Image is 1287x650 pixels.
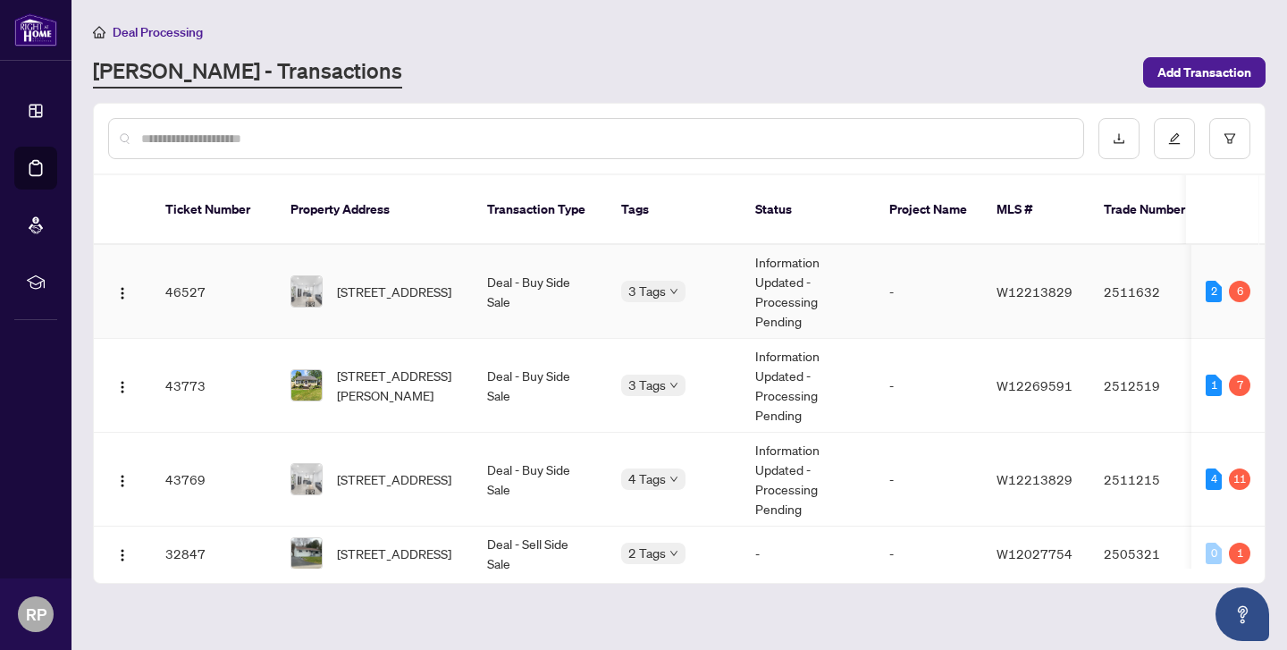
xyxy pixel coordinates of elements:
[669,475,678,484] span: down
[997,283,1072,300] span: W12213829
[875,433,982,527] td: -
[291,464,322,494] img: thumbnail-img
[337,544,451,563] span: [STREET_ADDRESS]
[151,433,276,527] td: 43769
[151,527,276,581] td: 32847
[337,366,458,405] span: [STREET_ADDRESS][PERSON_NAME]
[1215,587,1269,641] button: Open asap
[669,549,678,558] span: down
[628,543,666,563] span: 2 Tags
[997,545,1072,561] span: W12027754
[337,469,451,489] span: [STREET_ADDRESS]
[473,339,607,433] td: Deal - Buy Side Sale
[1089,433,1215,527] td: 2511215
[291,538,322,569] img: thumbnail-img
[1224,132,1236,145] span: filter
[151,339,276,433] td: 43773
[875,527,982,581] td: -
[151,245,276,339] td: 46527
[741,433,875,527] td: Information Updated - Processing Pending
[982,175,1089,245] th: MLS #
[291,370,322,401] img: thumbnail-img
[1089,527,1215,581] td: 2505321
[93,26,105,38] span: home
[1089,175,1215,245] th: Trade Number
[1143,57,1266,88] button: Add Transaction
[1229,375,1250,396] div: 7
[741,339,875,433] td: Information Updated - Processing Pending
[1089,245,1215,339] td: 2511632
[473,527,607,581] td: Deal - Sell Side Sale
[1113,132,1125,145] span: download
[607,175,741,245] th: Tags
[741,175,875,245] th: Status
[1229,281,1250,302] div: 6
[473,245,607,339] td: Deal - Buy Side Sale
[1154,118,1195,159] button: edit
[1229,469,1250,490] div: 11
[1229,543,1250,564] div: 1
[997,471,1072,487] span: W12213829
[1206,375,1222,396] div: 1
[628,375,666,395] span: 3 Tags
[291,276,322,307] img: thumbnail-img
[1168,132,1181,145] span: edit
[875,175,982,245] th: Project Name
[151,175,276,245] th: Ticket Number
[108,371,137,400] button: Logo
[1206,281,1222,302] div: 2
[669,287,678,296] span: down
[669,381,678,390] span: down
[473,433,607,527] td: Deal - Buy Side Sale
[115,286,130,300] img: Logo
[875,339,982,433] td: -
[14,13,57,46] img: logo
[115,380,130,394] img: Logo
[1089,339,1215,433] td: 2512519
[115,474,130,488] img: Logo
[276,175,473,245] th: Property Address
[628,469,666,489] span: 4 Tags
[997,377,1072,393] span: W12269591
[26,602,46,627] span: RP
[1209,118,1250,159] button: filter
[628,281,666,301] span: 3 Tags
[741,527,875,581] td: -
[113,24,203,40] span: Deal Processing
[108,277,137,306] button: Logo
[108,539,137,568] button: Logo
[875,245,982,339] td: -
[337,282,451,301] span: [STREET_ADDRESS]
[1206,543,1222,564] div: 0
[1206,469,1222,490] div: 4
[1098,118,1140,159] button: download
[1157,58,1251,87] span: Add Transaction
[741,245,875,339] td: Information Updated - Processing Pending
[473,175,607,245] th: Transaction Type
[93,56,402,89] a: [PERSON_NAME] - Transactions
[115,548,130,562] img: Logo
[108,465,137,494] button: Logo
